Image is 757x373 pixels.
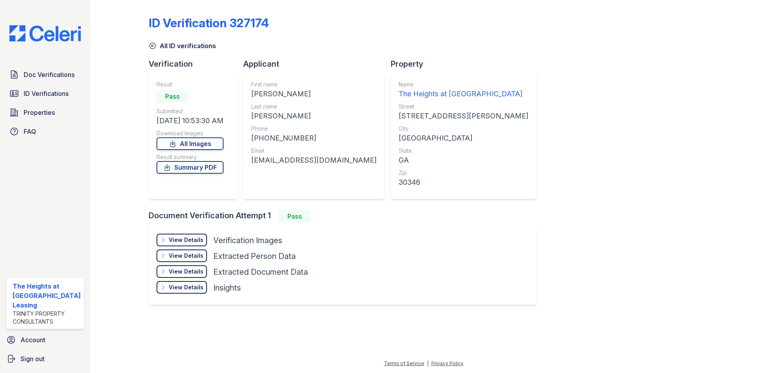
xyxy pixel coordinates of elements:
a: Sign out [3,351,87,367]
div: [DATE] 10:53:30 AM [157,115,224,126]
div: [STREET_ADDRESS][PERSON_NAME] [399,111,528,122]
div: [PERSON_NAME] [251,111,377,122]
a: ID Verifications [6,86,84,101]
a: Summary PDF [157,161,224,174]
div: Zip [399,169,528,177]
div: Download Images [157,129,224,137]
div: [GEOGRAPHIC_DATA] [399,133,528,144]
div: Extracted Document Data [213,266,308,277]
div: Verification Images [213,235,282,246]
span: Doc Verifications [24,70,75,79]
div: Trinity Property Consultants [13,310,81,326]
div: Street [399,103,528,111]
span: ID Verifications [24,89,69,98]
a: Privacy Policy [431,360,464,366]
div: Submitted [157,107,224,115]
a: Properties [6,105,84,120]
div: View Details [169,252,203,260]
div: Pass [157,90,188,103]
span: Properties [24,108,55,117]
div: Result [157,81,224,88]
div: Email [251,147,377,155]
div: Verification [149,58,243,69]
a: Doc Verifications [6,67,84,82]
span: Account [21,335,45,345]
div: Insights [213,282,241,293]
div: Name [399,81,528,88]
a: Name The Heights at [GEOGRAPHIC_DATA] [399,81,528,99]
div: [PHONE_NUMBER] [251,133,377,144]
div: GA [399,155,528,166]
div: Applicant [243,58,391,69]
div: View Details [169,268,203,276]
span: Sign out [21,354,45,364]
div: Document Verification Attempt 1 [149,210,543,223]
a: FAQ [6,124,84,139]
div: ID Verification 327174 [149,16,269,30]
div: [PERSON_NAME] [251,88,377,99]
div: City [399,125,528,133]
div: First name [251,81,377,88]
div: Extracted Person Data [213,251,296,262]
a: Account [3,332,87,348]
div: View Details [169,283,203,291]
div: 30346 [399,177,528,188]
div: View Details [169,236,203,244]
a: All Images [157,137,224,150]
div: Phone [251,125,377,133]
div: The Heights at [GEOGRAPHIC_DATA] [399,88,528,99]
div: State [399,147,528,155]
div: Last name [251,103,377,111]
a: Terms of Service [384,360,424,366]
iframe: chat widget [724,341,749,365]
div: [EMAIL_ADDRESS][DOMAIN_NAME] [251,155,377,166]
a: All ID verifications [149,41,216,51]
div: Property [391,58,543,69]
div: Result summary [157,153,224,161]
img: CE_Logo_Blue-a8612792a0a2168367f1c8372b55b34899dd931a85d93a1a3d3e32e68fde9ad4.png [3,25,87,41]
div: The Heights at [GEOGRAPHIC_DATA] Leasing [13,281,81,310]
div: Pass [279,210,310,223]
span: FAQ [24,127,36,136]
div: | [427,360,429,366]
